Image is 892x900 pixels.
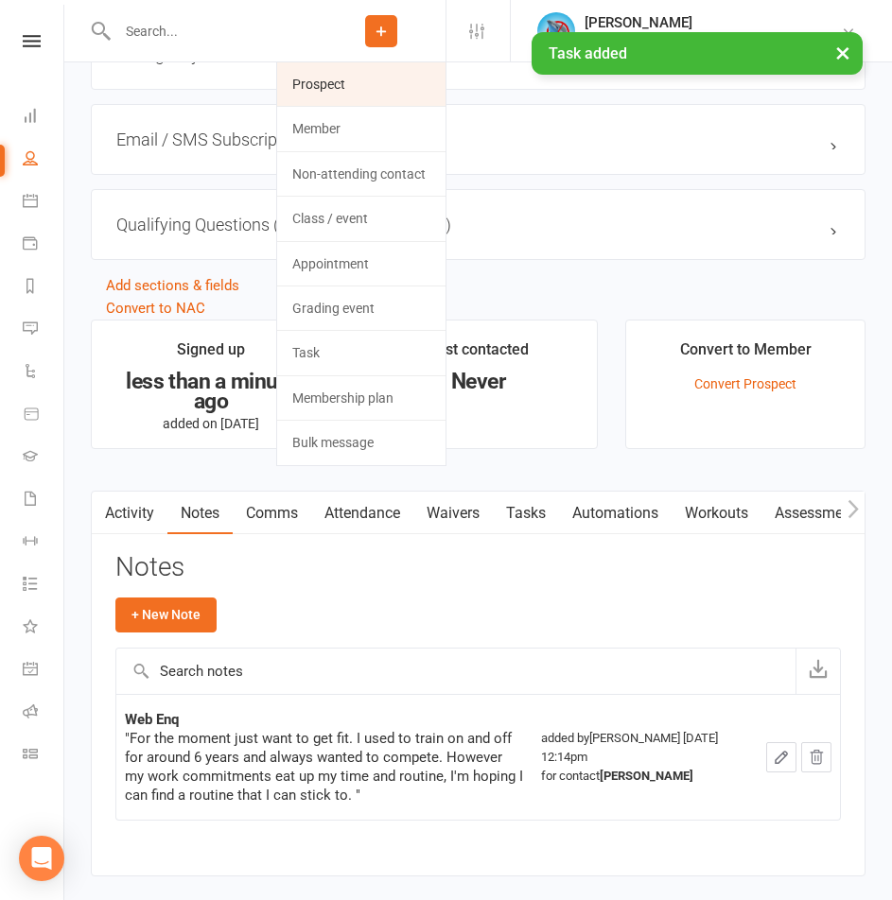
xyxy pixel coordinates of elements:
[116,215,840,234] h3: Qualifying Questions (these are just prompts)
[277,107,446,150] a: Member
[585,31,841,48] div: Immersion MMA [PERSON_NAME] Waverley
[115,597,217,632] button: + New Note
[109,416,313,431] p: added on [DATE]
[277,376,446,420] a: Membership plan
[167,492,233,535] a: Notes
[277,152,446,196] a: Non-attending contact
[277,331,446,374] a: Task
[559,492,672,535] a: Automations
[600,769,693,783] strong: [PERSON_NAME]
[277,421,446,464] a: Bulk message
[311,492,413,535] a: Attendance
[429,337,529,372] div: Last contacted
[541,729,749,786] div: added by [PERSON_NAME] [DATE] 12:14pm
[277,62,446,106] a: Prospect
[493,492,559,535] a: Tasks
[109,372,313,411] div: less than a minute ago
[532,32,863,75] div: Task added
[694,376,796,391] a: Convert Prospect
[541,767,749,786] div: for contact
[92,492,167,535] a: Activity
[376,372,581,391] div: Never
[23,735,65,777] a: Class kiosk mode
[277,286,446,330] a: Grading event
[19,836,64,881] div: Open Intercom Messenger
[277,197,446,240] a: Class / event
[116,649,796,694] input: Search notes
[23,649,65,692] a: General attendance kiosk mode
[277,242,446,286] a: Appointment
[680,337,812,372] div: Convert to Member
[23,692,65,735] a: Roll call kiosk mode
[125,711,179,728] strong: Web Enq
[537,12,575,50] img: thumb_image1698714326.png
[116,130,840,149] h3: Email / SMS Subscriptions
[112,18,317,44] input: Search...
[23,607,65,649] a: What's New
[177,337,245,372] div: Signed up
[23,224,65,267] a: Payments
[761,492,877,535] a: Assessments
[106,300,205,317] a: Convert to NAC
[23,182,65,224] a: Calendar
[23,394,65,437] a: Product Sales
[413,492,493,535] a: Waivers
[106,277,239,294] a: Add sections & fields
[23,139,65,182] a: People
[672,492,761,535] a: Workouts
[115,553,841,582] h3: Notes
[23,96,65,139] a: Dashboard
[125,729,524,805] div: "For the moment just want to get fit. I used to train on and off for around 6 years and always wa...
[826,32,860,73] button: ×
[233,492,311,535] a: Comms
[585,14,841,31] div: [PERSON_NAME]
[23,267,65,309] a: Reports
